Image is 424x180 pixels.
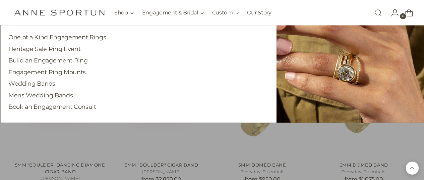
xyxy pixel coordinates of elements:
[400,13,406,19] span: 0
[14,9,105,16] a: Anne Sportun Fine Jewellery
[400,6,413,19] a: Open cart modal
[371,6,385,19] a: Open search modal
[142,5,204,20] button: Engagement & Bridal
[406,162,419,175] button: Back to top
[114,5,134,20] button: Shop
[247,5,271,20] a: Our Story
[385,6,399,19] a: Go to the account page
[212,5,239,20] button: Custom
